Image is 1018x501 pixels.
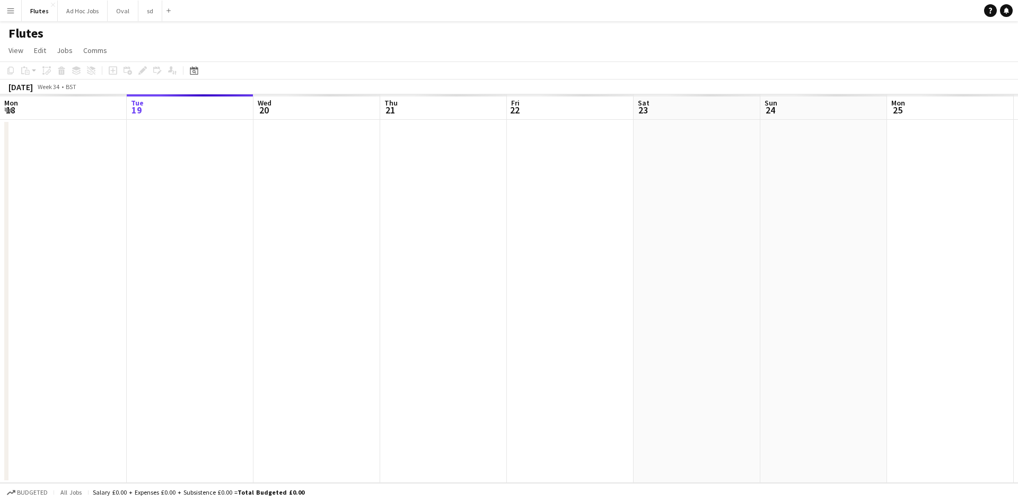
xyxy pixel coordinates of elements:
[8,82,33,92] div: [DATE]
[638,98,650,108] span: Sat
[30,43,50,57] a: Edit
[4,43,28,57] a: View
[383,104,398,116] span: 21
[765,98,777,108] span: Sun
[8,25,43,41] h1: Flutes
[510,104,520,116] span: 22
[57,46,73,55] span: Jobs
[138,1,162,21] button: sd
[8,46,23,55] span: View
[93,488,304,496] div: Salary £0.00 + Expenses £0.00 + Subsistence £0.00 =
[238,488,304,496] span: Total Budgeted £0.00
[891,98,905,108] span: Mon
[131,98,144,108] span: Tue
[35,83,62,91] span: Week 34
[58,1,108,21] button: Ad Hoc Jobs
[129,104,144,116] span: 19
[79,43,111,57] a: Comms
[52,43,77,57] a: Jobs
[83,46,107,55] span: Comms
[890,104,905,116] span: 25
[256,104,271,116] span: 20
[108,1,138,21] button: Oval
[384,98,398,108] span: Thu
[258,98,271,108] span: Wed
[58,488,84,496] span: All jobs
[22,1,58,21] button: Flutes
[511,98,520,108] span: Fri
[636,104,650,116] span: 23
[4,98,18,108] span: Mon
[34,46,46,55] span: Edit
[763,104,777,116] span: 24
[17,489,48,496] span: Budgeted
[3,104,18,116] span: 18
[66,83,76,91] div: BST
[5,487,49,498] button: Budgeted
